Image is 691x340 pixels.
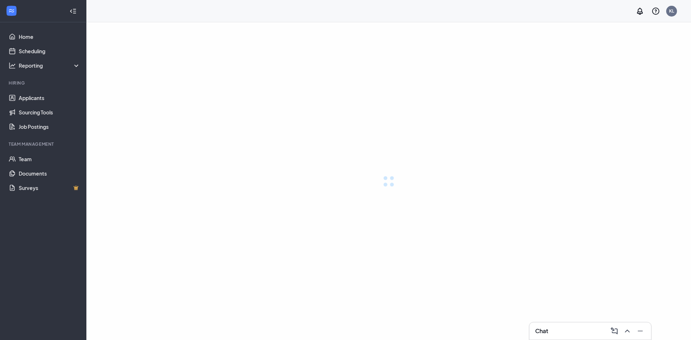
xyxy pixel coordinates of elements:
[623,327,632,335] svg: ChevronUp
[19,30,80,44] a: Home
[535,327,548,335] h3: Chat
[69,8,77,15] svg: Collapse
[19,105,80,119] a: Sourcing Tools
[636,327,645,335] svg: Minimize
[636,7,644,15] svg: Notifications
[9,141,79,147] div: Team Management
[669,8,674,14] div: KL
[19,152,80,166] a: Team
[19,181,80,195] a: SurveysCrown
[651,7,660,15] svg: QuestionInfo
[634,325,645,337] button: Minimize
[19,119,80,134] a: Job Postings
[608,325,619,337] button: ComposeMessage
[621,325,632,337] button: ChevronUp
[19,91,80,105] a: Applicants
[8,7,15,14] svg: WorkstreamLogo
[9,62,16,69] svg: Analysis
[19,62,81,69] div: Reporting
[19,44,80,58] a: Scheduling
[9,80,79,86] div: Hiring
[19,166,80,181] a: Documents
[610,327,619,335] svg: ComposeMessage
